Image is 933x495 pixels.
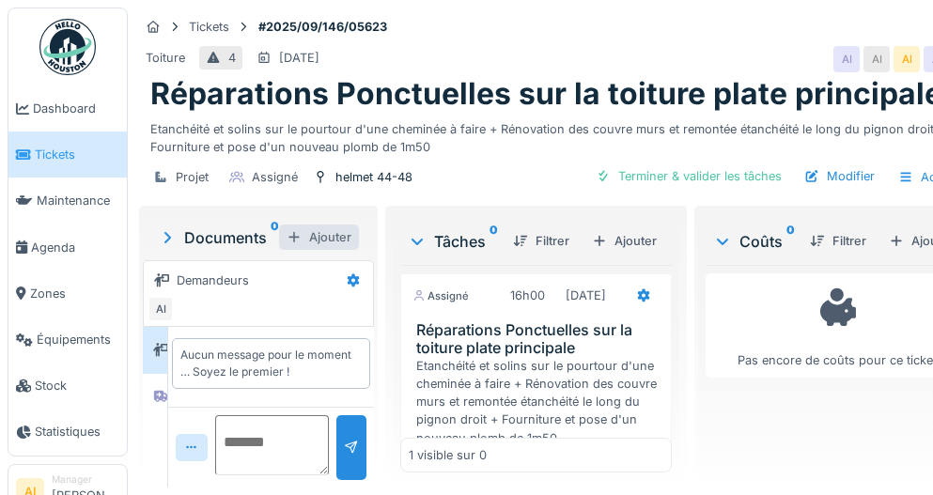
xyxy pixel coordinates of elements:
[797,163,882,189] div: Modifier
[566,286,606,304] div: [DATE]
[510,286,545,304] div: 16h00
[588,163,789,189] div: Terminer & valider les tâches
[8,131,127,178] a: Tickets
[8,409,127,455] a: Statistiques
[158,226,279,249] div: Documents
[584,228,664,254] div: Ajouter
[37,192,119,209] span: Maintenance
[252,168,298,186] div: Assigné
[31,239,119,256] span: Agenda
[490,230,498,253] sup: 0
[8,85,127,131] a: Dashboard
[335,168,412,186] div: helmet 44-48
[8,224,127,271] a: Agenda
[35,146,119,163] span: Tickets
[228,49,236,67] div: 4
[408,230,498,253] div: Tâches
[8,363,127,409] a: Stock
[148,296,174,322] div: AI
[786,230,795,253] sup: 0
[8,317,127,363] a: Équipements
[416,357,663,447] div: Etanchéité et solins sur le pourtour d'une cheminée à faire + Rénovation des couvre murs et remon...
[251,18,395,36] strong: #2025/09/146/05623
[189,18,229,36] div: Tickets
[833,46,860,72] div: AI
[412,288,469,304] div: Assigné
[37,331,119,348] span: Équipements
[180,347,363,380] div: Aucun message pour le moment … Soyez le premier !
[279,49,319,67] div: [DATE]
[8,271,127,317] a: Zones
[177,271,249,289] div: Demandeurs
[35,423,119,441] span: Statistiques
[894,46,920,72] div: AI
[35,377,119,394] span: Stock
[505,228,577,254] div: Filtrer
[39,19,96,75] img: Badge_color-CXgf-gQk.svg
[146,49,185,67] div: Toiture
[52,472,119,487] div: Manager
[863,46,890,72] div: AI
[33,100,119,117] span: Dashboard
[8,178,127,224] a: Maintenance
[279,224,359,250] div: Ajouter
[713,230,795,253] div: Coûts
[416,321,663,357] h3: Réparations Ponctuelles sur la toiture plate principale
[802,228,874,254] div: Filtrer
[176,168,209,186] div: Projet
[409,446,487,464] div: 1 visible sur 0
[30,285,119,302] span: Zones
[271,226,279,249] sup: 0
